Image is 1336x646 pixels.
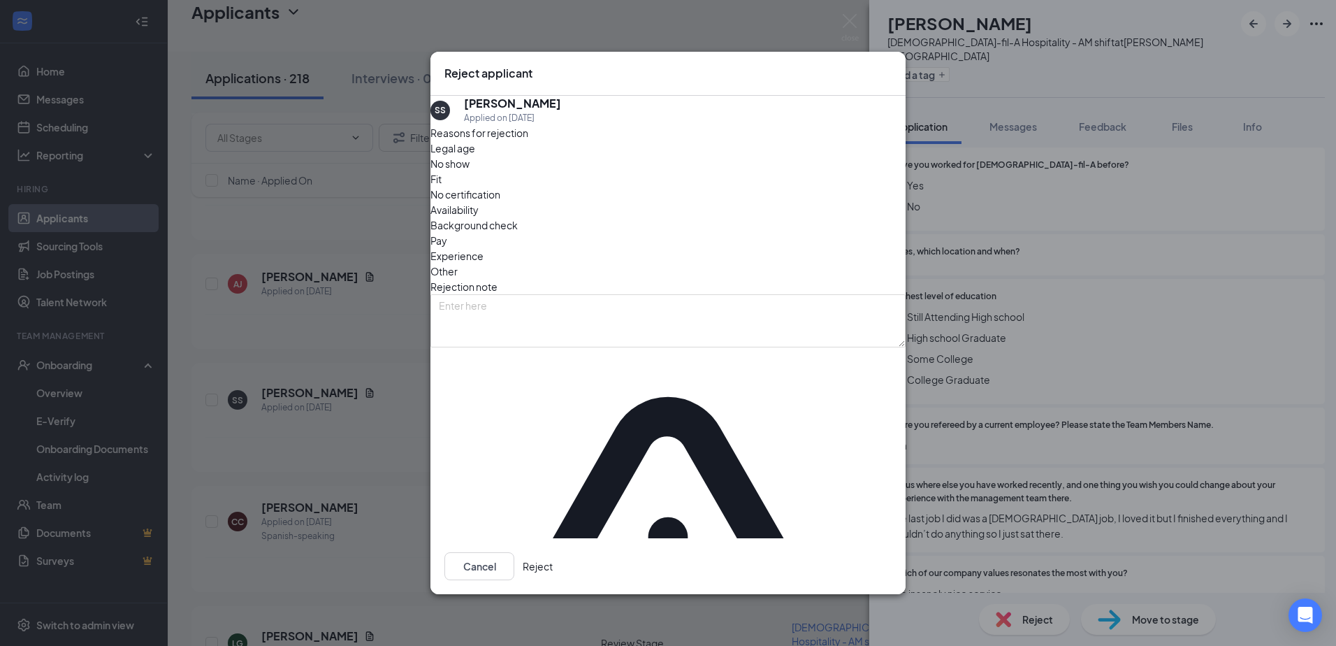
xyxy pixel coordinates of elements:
[430,217,518,233] span: Background check
[430,280,498,293] span: Rejection note
[444,66,532,81] h3: Reject applicant
[464,96,561,111] h5: [PERSON_NAME]
[430,233,447,248] span: Pay
[430,156,470,171] span: No show
[523,552,553,580] button: Reject
[444,552,514,580] button: Cancel
[430,127,528,139] span: Reasons for rejection
[430,264,458,279] span: Other
[430,202,479,217] span: Availability
[1288,598,1322,632] div: Open Intercom Messenger
[430,187,500,202] span: No certification
[430,141,475,156] span: Legal age
[430,248,484,264] span: Experience
[435,104,446,116] div: SS
[464,111,561,125] div: Applied on [DATE]
[430,171,442,187] span: Fit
